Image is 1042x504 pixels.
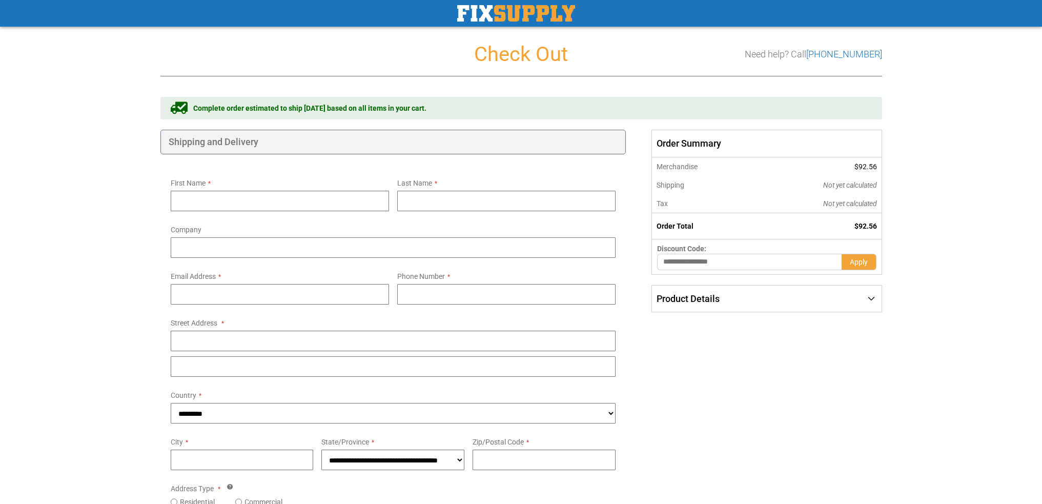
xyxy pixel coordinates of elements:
[854,163,877,171] span: $92.56
[457,5,575,22] img: Fix Industrial Supply
[397,179,432,187] span: Last Name
[171,485,214,493] span: Address Type
[160,130,626,154] div: Shipping and Delivery
[854,222,877,230] span: $92.56
[745,49,882,59] h3: Need help? Call
[657,293,720,304] span: Product Details
[457,5,575,22] a: store logo
[171,319,217,327] span: Street Address
[823,181,877,189] span: Not yet calculated
[397,272,445,280] span: Phone Number
[193,103,426,113] span: Complete order estimated to ship [DATE] based on all items in your cart.
[171,226,201,234] span: Company
[171,438,183,446] span: City
[823,199,877,208] span: Not yet calculated
[652,194,754,213] th: Tax
[171,391,196,399] span: Country
[806,49,882,59] a: [PHONE_NUMBER]
[473,438,524,446] span: Zip/Postal Code
[657,245,706,253] span: Discount Code:
[652,157,754,176] th: Merchandise
[842,254,876,270] button: Apply
[171,272,216,280] span: Email Address
[657,181,684,189] span: Shipping
[160,43,882,66] h1: Check Out
[171,179,206,187] span: First Name
[651,130,882,157] span: Order Summary
[657,222,693,230] strong: Order Total
[321,438,369,446] span: State/Province
[850,258,868,266] span: Apply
